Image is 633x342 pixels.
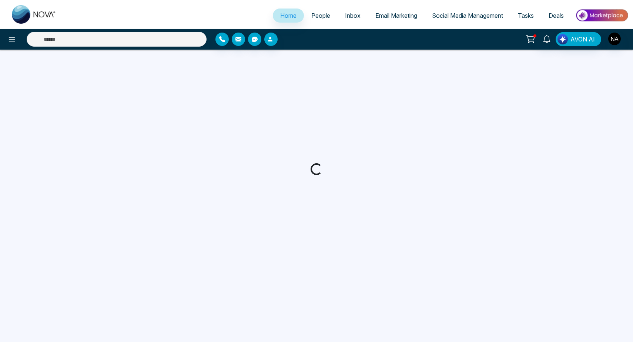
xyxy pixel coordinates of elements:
span: AVON AI [570,35,595,44]
span: Deals [549,12,564,19]
a: Email Marketing [368,9,425,23]
img: User Avatar [608,33,621,45]
img: Nova CRM Logo [12,5,56,24]
span: Inbox [345,12,361,19]
a: Deals [541,9,571,23]
span: Tasks [518,12,534,19]
span: People [311,12,330,19]
a: People [304,9,338,23]
img: Lead Flow [557,34,568,44]
a: Tasks [510,9,541,23]
a: Inbox [338,9,368,23]
img: Market-place.gif [575,7,629,24]
button: AVON AI [556,32,601,46]
a: Social Media Management [425,9,510,23]
a: Home [273,9,304,23]
span: Social Media Management [432,12,503,19]
span: Home [280,12,297,19]
span: Email Marketing [375,12,417,19]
